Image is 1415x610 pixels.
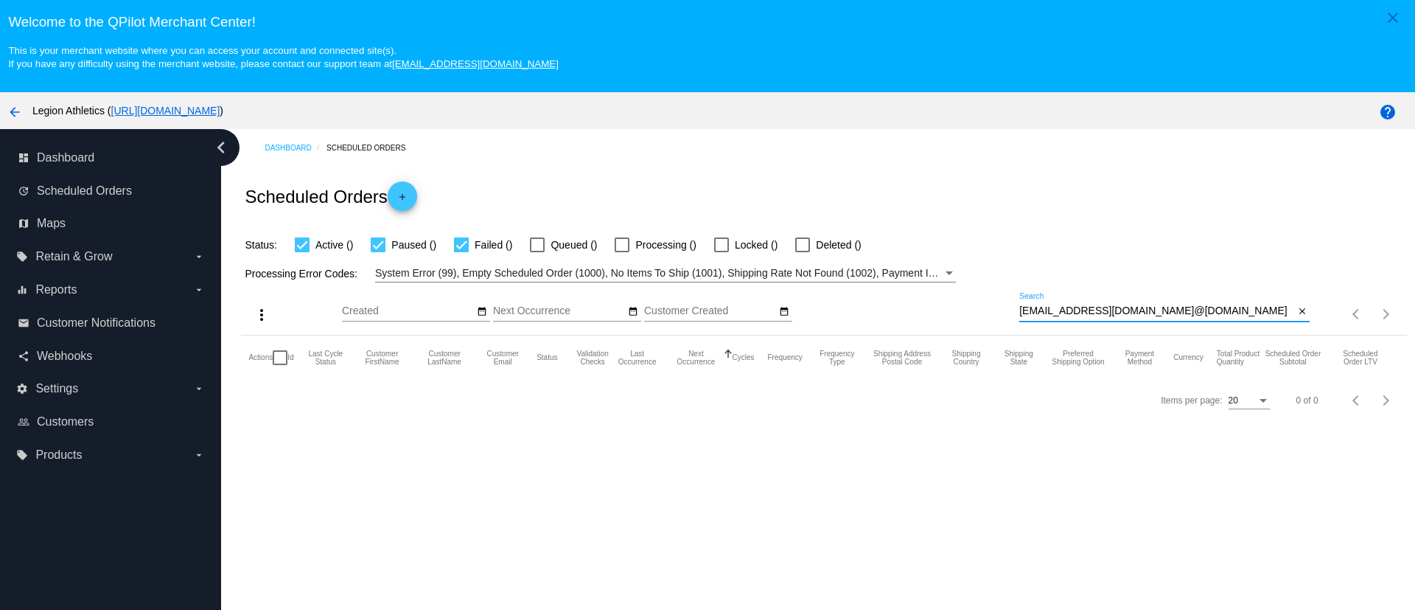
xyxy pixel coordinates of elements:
a: email Customer Notifications [18,311,205,335]
span: Failed () [475,236,512,254]
span: Processing () [635,236,696,254]
span: 20 [1229,395,1238,406]
button: Change sorting for LastProcessingCycleId [307,350,345,366]
span: Status: [245,239,277,251]
mat-header-cell: Actions [248,336,273,380]
mat-icon: add [394,192,411,209]
mat-select: Items per page: [1229,396,1270,406]
span: Customer Notifications [37,316,156,330]
button: Change sorting for LastOccurrenceUtc [615,350,660,366]
a: people_outline Customers [18,410,205,434]
a: map Maps [18,212,205,235]
span: Webhooks [37,350,92,363]
span: Dashboard [37,151,94,164]
button: Clear [1294,304,1310,319]
button: Change sorting for FrequencyType [816,350,859,366]
a: update Scheduled Orders [18,179,205,203]
span: Maps [37,217,66,230]
span: Retain & Grow [35,250,112,263]
input: Search [1019,305,1294,317]
span: Scheduled Orders [37,184,132,198]
button: Change sorting for CustomerFirstName [357,350,407,366]
span: Products [35,448,82,462]
button: Next page [1372,299,1401,329]
button: Change sorting for CustomerLastName [420,350,469,366]
span: Processing Error Codes: [245,268,357,280]
i: settings [16,383,28,395]
div: 0 of 0 [1296,395,1318,406]
i: arrow_drop_down [193,449,205,461]
h3: Welcome to the QPilot Merchant Center! [8,14,1406,30]
mat-header-cell: Validation Checks [570,336,614,380]
i: equalizer [16,284,28,296]
mat-icon: help [1379,103,1397,121]
span: Paused () [391,236,436,254]
mat-icon: close [1384,9,1402,27]
i: dashboard [18,152,29,164]
button: Change sorting for Cycles [733,353,755,362]
i: arrow_drop_down [193,251,205,263]
button: Change sorting for ShippingCountry [946,350,987,366]
button: Change sorting for Subtotal [1265,350,1322,366]
button: Previous page [1342,299,1372,329]
i: update [18,185,29,197]
input: Created [342,305,475,317]
a: share Webhooks [18,344,205,368]
input: Customer Created [644,305,777,317]
i: map [18,218,29,229]
button: Change sorting for ShippingState [1000,350,1038,366]
small: This is your merchant website where you can access your account and connected site(s). If you hav... [8,45,558,69]
mat-header-cell: Total Product Quantity [1217,336,1265,380]
span: Customers [37,415,94,429]
span: Legion Athletics ( ) [32,105,223,117]
button: Change sorting for LifetimeValue [1335,350,1386,366]
mat-icon: date_range [779,306,789,318]
button: Change sorting for CustomerEmail [482,350,523,366]
mat-select: Filter by Processing Error Codes [375,264,956,283]
i: local_offer [16,449,28,461]
button: Change sorting for ShippingPostcode [872,350,932,366]
i: people_outline [18,416,29,428]
i: arrow_drop_down [193,284,205,296]
span: Active () [315,236,353,254]
h2: Scheduled Orders [245,181,416,211]
a: [URL][DOMAIN_NAME] [111,105,220,117]
mat-icon: close [1297,306,1307,318]
div: Items per page: [1161,395,1222,406]
span: Deleted () [816,236,861,254]
span: Reports [35,283,77,297]
i: share [18,350,29,362]
a: [EMAIL_ADDRESS][DOMAIN_NAME] [392,58,559,69]
mat-icon: arrow_back [6,103,24,121]
input: Next Occurrence [493,305,626,317]
button: Next page [1372,386,1401,415]
mat-icon: date_range [477,306,487,318]
button: Change sorting for Status [537,353,557,362]
button: Previous page [1342,386,1372,415]
button: Change sorting for PaymentMethod.Type [1119,350,1161,366]
i: email [18,317,29,329]
button: Change sorting for NextOccurrenceUtc [673,350,719,366]
i: local_offer [16,251,28,263]
mat-icon: more_vert [253,306,270,324]
span: Queued () [551,236,597,254]
span: Settings [35,382,78,395]
a: dashboard Dashboard [18,146,205,170]
a: Dashboard [265,136,326,159]
a: Scheduled Orders [326,136,419,159]
button: Change sorting for Frequency [768,353,803,362]
button: Change sorting for CurrencyIso [1173,353,1203,362]
i: arrow_drop_down [193,383,205,395]
span: Locked () [735,236,778,254]
mat-icon: date_range [628,306,638,318]
button: Change sorting for Id [287,353,293,362]
button: Change sorting for PreferredShippingOption [1051,350,1106,366]
i: chevron_left [209,136,233,159]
